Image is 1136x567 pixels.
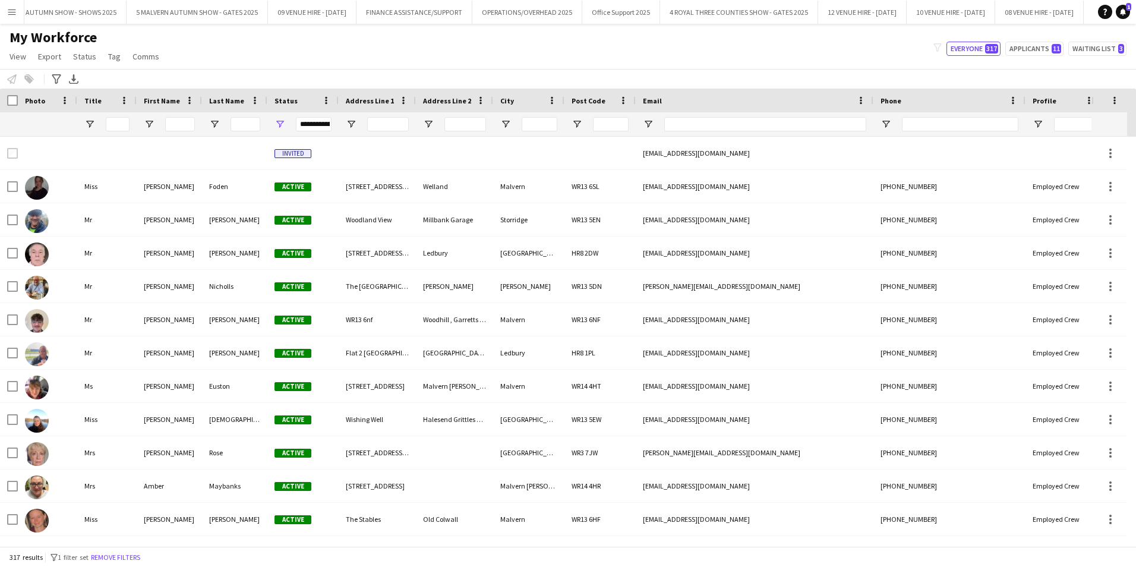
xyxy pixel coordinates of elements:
[636,203,873,236] div: [EMAIL_ADDRESS][DOMAIN_NAME]
[416,403,493,436] div: Halesend Grittles End
[985,44,998,53] span: 317
[202,170,267,203] div: Foden
[367,117,409,131] input: Address Line 1 Filter Input
[493,237,564,269] div: [GEOGRAPHIC_DATA]
[339,436,416,469] div: [STREET_ADDRESS][PERSON_NAME]
[1033,119,1043,130] button: Open Filter Menu
[274,449,311,458] span: Active
[77,336,137,369] div: Mr
[1126,3,1131,11] span: 1
[137,370,202,402] div: [PERSON_NAME]
[25,242,49,266] img: Adrian Pace-Bardon
[873,470,1025,502] div: [PHONE_NUMBER]
[593,117,629,131] input: Post Code Filter Input
[493,370,564,402] div: Malvern
[1025,470,1102,502] div: Employed Crew
[416,503,493,535] div: Old Colwall
[818,1,907,24] button: 12 VENUE HIRE - [DATE]
[103,49,125,64] a: Tag
[564,403,636,436] div: WR13 5EW
[137,403,202,436] div: [PERSON_NAME]
[564,370,636,402] div: WR14 4HT
[1025,237,1102,269] div: Employed Crew
[137,336,202,369] div: [PERSON_NAME]
[1025,270,1102,303] div: Employed Crew
[339,403,416,436] div: Wishing Well
[274,249,311,258] span: Active
[346,119,356,130] button: Open Filter Menu
[137,503,202,535] div: [PERSON_NAME]
[274,415,311,424] span: Active
[582,1,660,24] button: Office Support 2025
[664,117,866,131] input: Email Filter Input
[68,49,101,64] a: Status
[636,336,873,369] div: [EMAIL_ADDRESS][DOMAIN_NAME]
[25,176,49,200] img: Abigail Foden
[873,503,1025,535] div: [PHONE_NUMBER]
[493,336,564,369] div: Ledbury
[137,303,202,336] div: [PERSON_NAME]
[339,303,416,336] div: WR13 6nf
[202,270,267,303] div: Nicholls
[25,475,49,499] img: Amber Maybanks
[5,49,31,64] a: View
[416,370,493,402] div: Malvern [PERSON_NAME]
[572,96,605,105] span: Post Code
[209,96,244,105] span: Last Name
[77,170,137,203] div: Miss
[144,96,180,105] span: First Name
[636,470,873,502] div: [EMAIL_ADDRESS][DOMAIN_NAME]
[493,203,564,236] div: Storridge
[77,237,137,269] div: Mr
[423,119,434,130] button: Open Filter Menu
[137,436,202,469] div: [PERSON_NAME]
[564,203,636,236] div: WR13 5EN
[564,170,636,203] div: WR13 6SL
[636,403,873,436] div: [EMAIL_ADDRESS][DOMAIN_NAME]
[881,96,901,105] span: Phone
[231,117,260,131] input: Last Name Filter Input
[493,170,564,203] div: Malvern
[416,336,493,369] div: [GEOGRAPHIC_DATA]
[274,482,311,491] span: Active
[636,303,873,336] div: [EMAIL_ADDRESS][DOMAIN_NAME]
[339,336,416,369] div: Flat 2 [GEOGRAPHIC_DATA]
[636,137,873,169] div: [EMAIL_ADDRESS][DOMAIN_NAME]
[881,119,891,130] button: Open Filter Menu
[274,119,285,130] button: Open Filter Menu
[1025,203,1102,236] div: Employed Crew
[274,515,311,524] span: Active
[7,148,18,159] input: Row Selection is disabled for this row (unchecked)
[873,270,1025,303] div: [PHONE_NUMBER]
[77,403,137,436] div: Miss
[636,170,873,203] div: [EMAIL_ADDRESS][DOMAIN_NAME]
[1052,44,1061,53] span: 11
[274,316,311,325] span: Active
[564,303,636,336] div: WR13 6NF
[1025,303,1102,336] div: Employed Crew
[873,303,1025,336] div: [PHONE_NUMBER]
[493,270,564,303] div: [PERSON_NAME]
[77,370,137,402] div: Ms
[77,303,137,336] div: Mr
[902,117,1018,131] input: Phone Filter Input
[416,303,493,336] div: Woodhill , Garretts bank, [GEOGRAPHIC_DATA]
[202,203,267,236] div: [PERSON_NAME]
[873,203,1025,236] div: [PHONE_NUMBER]
[564,503,636,535] div: WR13 6HF
[339,370,416,402] div: [STREET_ADDRESS]
[416,270,493,303] div: [PERSON_NAME]
[339,470,416,502] div: [STREET_ADDRESS]
[108,51,121,62] span: Tag
[636,270,873,303] div: [PERSON_NAME][EMAIL_ADDRESS][DOMAIN_NAME]
[58,553,89,562] span: 1 filter set
[416,170,493,203] div: Welland
[49,72,64,86] app-action-btn: Advanced filters
[137,270,202,303] div: [PERSON_NAME]
[137,203,202,236] div: [PERSON_NAME]
[339,270,416,303] div: The [GEOGRAPHIC_DATA]
[493,403,564,436] div: [GEOGRAPHIC_DATA], [GEOGRAPHIC_DATA]
[416,237,493,269] div: Ledbury
[873,170,1025,203] div: [PHONE_NUMBER]
[25,376,49,399] img: Alison Euston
